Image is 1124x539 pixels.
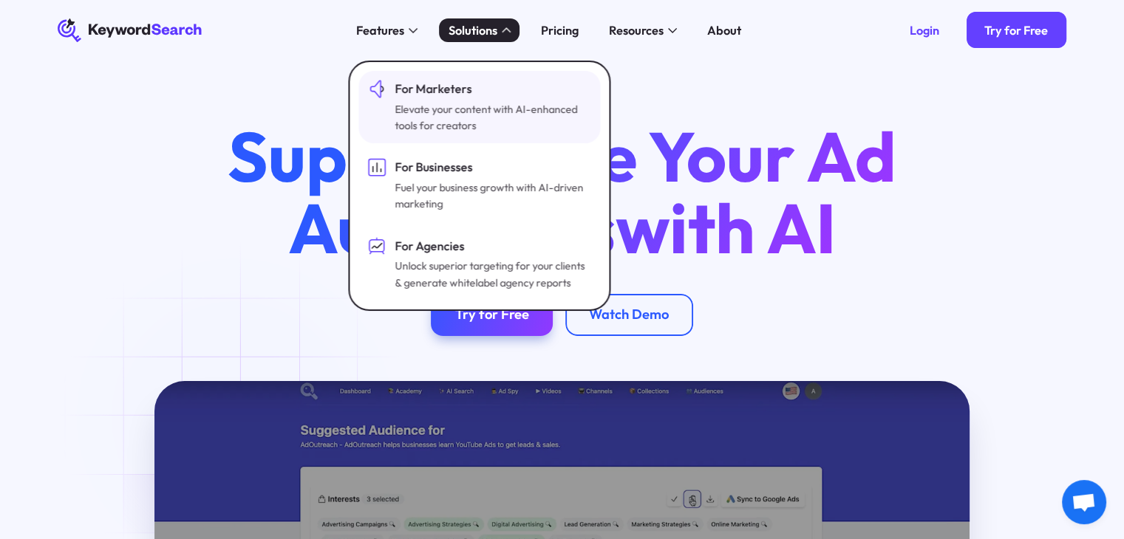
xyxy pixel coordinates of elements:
[541,21,579,40] div: Pricing
[395,237,587,255] div: For Agencies
[358,71,600,143] a: For MarketersElevate your content with AI-enhanced tools for creators
[395,258,587,291] div: Unlock superior targeting for your clients & generate whitelabel agency reports
[200,120,924,264] h1: Supercharge Your Ad Audiences
[395,101,587,134] div: Elevate your content with AI-enhanced tools for creators
[531,18,587,43] a: Pricing
[431,294,553,336] a: Try for Free
[1062,480,1106,524] a: Open chat
[358,227,600,300] a: For AgenciesUnlock superior targeting for your clients & generate whitelabel agency reports
[707,21,741,40] div: About
[589,306,669,323] div: Watch Demo
[395,80,587,98] div: For Marketers
[891,12,957,48] a: Login
[616,184,837,271] span: with AI
[395,179,587,213] div: Fuel your business growth with AI-driven marketing
[455,306,529,323] div: Try for Free
[698,18,750,43] a: About
[984,23,1048,38] div: Try for Free
[967,12,1066,48] a: Try for Free
[348,61,610,311] nav: Solutions
[910,23,939,38] div: Login
[356,21,404,40] div: Features
[395,158,587,176] div: For Businesses
[448,21,497,40] div: Solutions
[358,149,600,222] a: For BusinessesFuel your business growth with AI-driven marketing
[608,21,663,40] div: Resources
